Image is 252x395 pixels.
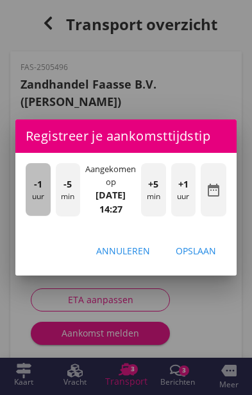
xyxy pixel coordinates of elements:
[141,163,166,216] div: min
[15,119,237,153] div: Registreer je aankomsttijdstip
[34,177,42,191] span: -1
[96,244,150,258] div: Annuleren
[206,182,221,198] i: date_range
[165,240,226,263] button: Opslaan
[176,244,216,258] div: Opslaan
[148,177,158,191] span: +5
[56,163,81,216] div: min
[86,240,160,263] button: Annuleren
[171,163,196,216] div: uur
[178,177,189,191] span: +1
[85,163,136,188] div: Aangekomen op
[96,189,126,201] strong: [DATE]
[26,163,51,216] div: uur
[99,203,122,215] strong: 14:27
[63,177,72,191] span: -5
